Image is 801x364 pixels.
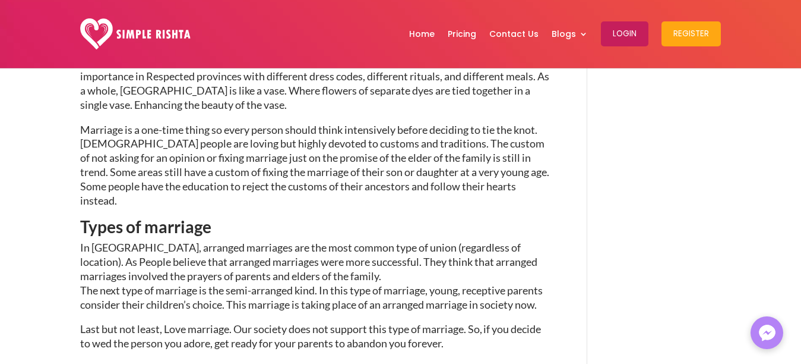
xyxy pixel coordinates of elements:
[661,21,721,46] button: Register
[409,3,435,65] a: Home
[80,322,541,350] span: Last but not least, Love marriage. Our society does not support this type of marriage. So, if you...
[448,3,476,65] a: Pricing
[552,3,588,65] a: Blogs
[755,321,779,345] img: Messenger
[80,216,211,237] span: Types of marriage
[80,123,549,207] span: Marriage is a one-time thing so every person should think intensively before deciding to tie the ...
[80,42,549,111] span: like Punjabi marriage, Balochi marriage, Sindhi marriage, and [DEMOGRAPHIC_DATA] marriage. These ...
[489,3,539,65] a: Contact Us
[80,284,543,311] span: The next type of marriage is the semi-arranged kind. In this type of marriage, young, receptive p...
[661,3,721,65] a: Register
[601,21,648,46] button: Login
[80,241,537,283] span: In [GEOGRAPHIC_DATA], arranged marriages are the most common type of union (regardless of locatio...
[601,3,648,65] a: Login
